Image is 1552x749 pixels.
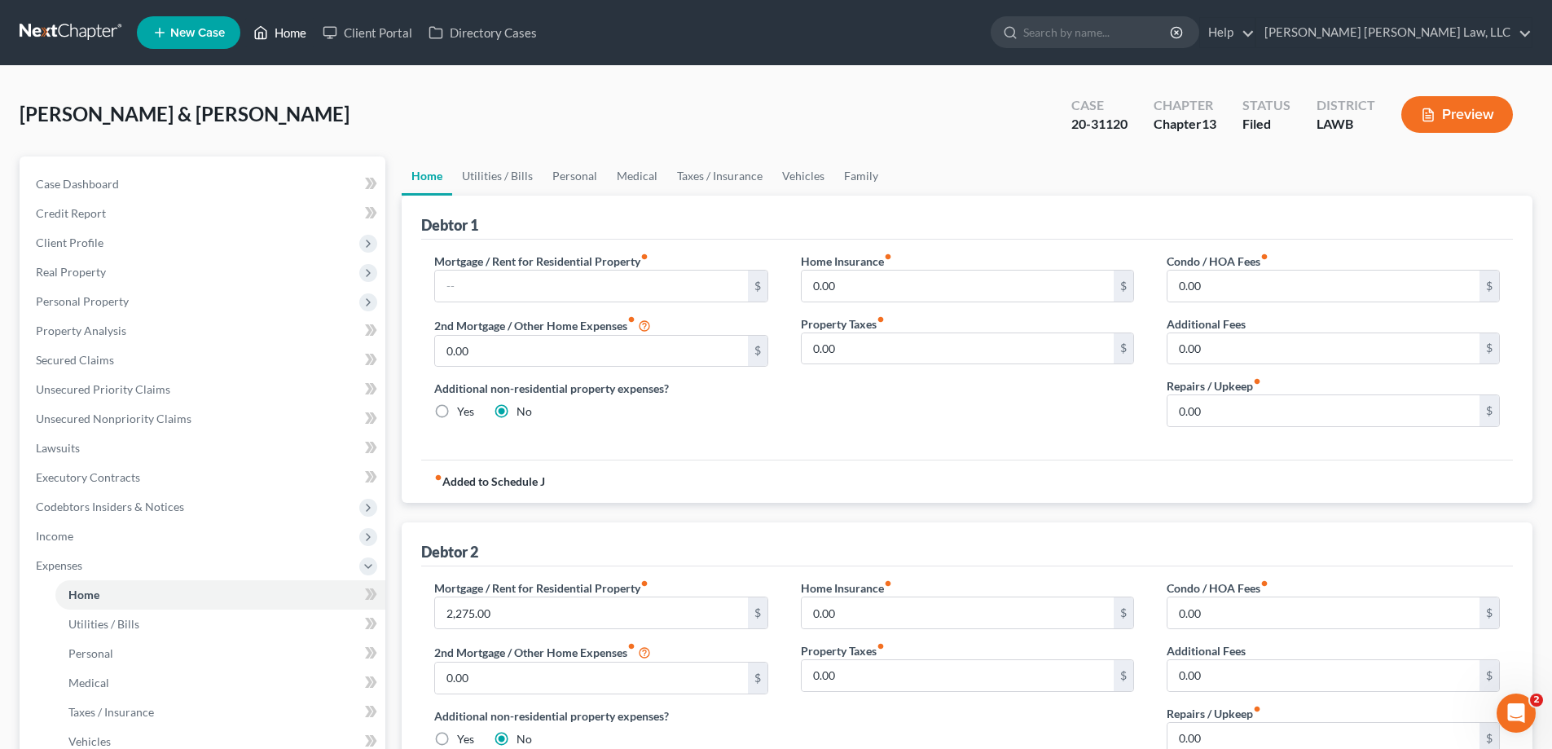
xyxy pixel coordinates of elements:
[23,199,385,228] a: Credit Report
[36,177,119,191] span: Case Dashboard
[1317,115,1375,134] div: LAWB
[1154,96,1216,115] div: Chapter
[36,558,82,572] span: Expenses
[1479,597,1499,628] div: $
[36,206,106,220] span: Credit Report
[1256,18,1532,47] a: [PERSON_NAME] [PERSON_NAME] Law, LLC
[640,579,648,588] i: fiber_manual_record
[23,404,385,434] a: Unsecured Nonpriority Claims
[55,610,385,639] a: Utilities / Bills
[1154,115,1216,134] div: Chapter
[1167,597,1479,628] input: --
[36,324,126,337] span: Property Analysis
[1479,660,1499,691] div: $
[452,156,543,196] a: Utilities / Bills
[434,380,767,397] label: Additional non-residential property expenses?
[170,27,225,39] span: New Case
[640,253,648,261] i: fiber_manual_record
[23,434,385,463] a: Lawsuits
[36,265,106,279] span: Real Property
[434,315,651,335] label: 2nd Mortgage / Other Home Expenses
[68,676,109,690] span: Medical
[1167,333,1479,364] input: --
[36,500,184,513] span: Codebtors Insiders & Notices
[607,156,667,196] a: Medical
[314,18,420,47] a: Client Portal
[1023,17,1172,47] input: Search by name...
[802,597,1114,628] input: --
[1497,694,1536,733] iframe: Intercom live chat
[36,353,114,367] span: Secured Claims
[748,597,767,628] div: $
[435,597,747,628] input: --
[801,315,885,333] label: Property Taxes
[667,156,772,196] a: Taxes / Insurance
[772,156,834,196] a: Vehicles
[1479,395,1499,426] div: $
[434,642,651,662] label: 2nd Mortgage / Other Home Expenses
[420,18,545,47] a: Directory Cases
[68,588,99,601] span: Home
[802,333,1114,364] input: --
[1114,333,1133,364] div: $
[434,253,648,270] label: Mortgage / Rent for Residential Property
[1242,96,1290,115] div: Status
[55,580,385,610] a: Home
[36,529,73,543] span: Income
[68,734,111,748] span: Vehicles
[748,271,767,302] div: $
[1167,705,1261,722] label: Repairs / Upkeep
[23,463,385,492] a: Executory Contracts
[23,346,385,375] a: Secured Claims
[1202,116,1216,131] span: 13
[68,646,113,660] span: Personal
[1260,579,1268,588] i: fiber_manual_record
[68,705,154,719] span: Taxes / Insurance
[55,639,385,668] a: Personal
[68,617,139,631] span: Utilities / Bills
[36,441,80,455] span: Lawsuits
[801,642,885,659] label: Property Taxes
[1253,705,1261,713] i: fiber_manual_record
[884,253,892,261] i: fiber_manual_record
[1401,96,1513,133] button: Preview
[801,579,892,597] label: Home Insurance
[36,470,140,484] span: Executory Contracts
[1167,395,1479,426] input: --
[402,156,452,196] a: Home
[36,382,170,396] span: Unsecured Priority Claims
[55,668,385,698] a: Medical
[627,315,635,324] i: fiber_manual_record
[1479,271,1499,302] div: $
[1071,115,1128,134] div: 20-31120
[1260,253,1268,261] i: fiber_manual_record
[802,271,1114,302] input: --
[1167,579,1268,597] label: Condo / HOA Fees
[1167,642,1246,659] label: Additional Fees
[435,663,747,694] input: --
[434,579,648,597] label: Mortgage / Rent for Residential Property
[1167,377,1261,394] label: Repairs / Upkeep
[877,642,885,650] i: fiber_manual_record
[421,215,478,235] div: Debtor 1
[1114,271,1133,302] div: $
[434,707,767,725] label: Additional non-residential property expenses?
[23,316,385,346] a: Property Analysis
[457,731,474,747] label: Yes
[1114,660,1133,691] div: $
[435,271,747,302] input: --
[23,170,385,199] a: Case Dashboard
[802,660,1114,691] input: --
[55,698,385,727] a: Taxes / Insurance
[434,474,545,490] strong: Added to Schedule J
[1167,271,1479,302] input: --
[1167,315,1246,333] label: Additional Fees
[1167,253,1268,270] label: Condo / HOA Fees
[1253,377,1261,386] i: fiber_manual_record
[1114,597,1133,628] div: $
[20,102,350,126] span: [PERSON_NAME] & [PERSON_NAME]
[36,412,191,425] span: Unsecured Nonpriority Claims
[748,663,767,694] div: $
[36,294,129,308] span: Personal Property
[1167,660,1479,691] input: --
